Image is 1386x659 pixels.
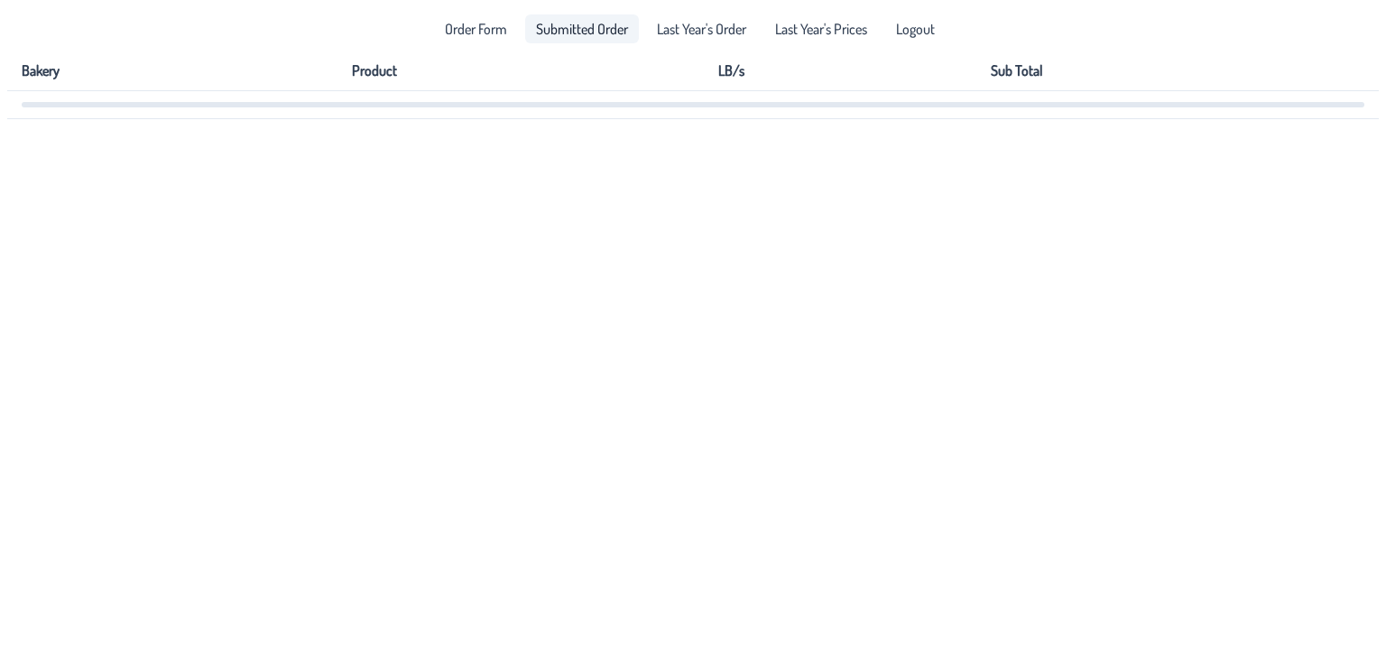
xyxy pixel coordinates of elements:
a: Order Form [434,14,518,43]
th: Sub Total [976,51,1379,91]
th: Bakery [7,51,337,91]
a: Submitted Order [525,14,639,43]
span: Logout [896,22,935,36]
li: Logout [885,14,946,43]
span: Order Form [445,22,507,36]
a: Last Year's Prices [764,14,878,43]
span: Last Year's Prices [775,22,867,36]
th: LB/s [704,51,976,91]
th: Product [337,51,704,91]
span: Last Year's Order [657,22,746,36]
span: Submitted Order [536,22,628,36]
a: Last Year's Order [646,14,757,43]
